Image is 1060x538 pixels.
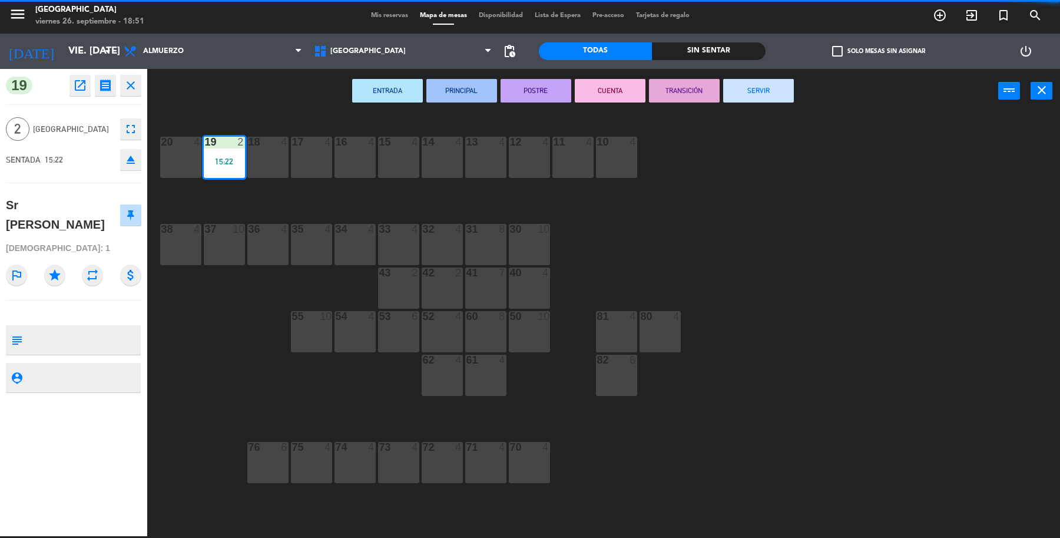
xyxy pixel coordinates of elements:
[379,268,380,278] div: 43
[542,268,549,278] div: 4
[194,224,201,235] div: 4
[82,265,103,286] i: repeat
[1031,82,1052,100] button: close
[330,47,406,55] span: [GEOGRAPHIC_DATA]
[161,137,162,147] div: 20
[723,79,794,103] button: SERVIR
[1035,83,1049,97] i: close
[292,224,293,235] div: 35
[368,137,375,147] div: 4
[630,311,637,322] div: 4
[324,442,332,453] div: 4
[379,137,380,147] div: 15
[466,311,467,322] div: 60
[529,12,587,19] span: Lista de Espera
[124,78,138,93] i: close
[379,224,380,235] div: 33
[44,265,65,286] i: star
[292,311,293,322] div: 55
[35,16,144,28] div: viernes 26. septiembre - 18:51
[455,442,462,453] div: 4
[502,44,516,58] span: pending_actions
[368,224,375,235] div: 4
[6,155,41,164] span: SENTADA
[510,224,511,235] div: 30
[379,442,380,453] div: 73
[101,44,115,58] i: arrow_drop_down
[499,311,506,322] div: 8
[204,157,245,166] div: 15:22
[233,224,244,235] div: 10
[6,238,141,259] div: [DEMOGRAPHIC_DATA]: 1
[542,137,549,147] div: 4
[237,137,244,147] div: 2
[630,355,637,365] div: 6
[455,355,462,365] div: 4
[499,224,506,235] div: 8
[98,78,112,93] i: receipt
[652,42,765,60] div: Sin sentar
[6,265,27,286] i: outlined_flag
[324,137,332,147] div: 4
[597,137,598,147] div: 10
[587,12,630,19] span: Pre-acceso
[324,224,332,235] div: 4
[426,79,497,103] button: PRINCIPAL
[499,355,506,365] div: 4
[368,311,375,322] div: 4
[538,311,549,322] div: 10
[1028,8,1042,22] i: search
[499,137,506,147] div: 4
[35,4,144,16] div: [GEOGRAPHIC_DATA]
[538,224,549,235] div: 10
[597,355,598,365] div: 82
[120,75,141,96] button: close
[205,137,206,147] div: 19
[673,311,680,322] div: 4
[412,137,419,147] div: 4
[45,155,63,164] span: 15:22
[832,46,925,57] label: Solo mesas sin asignar
[194,137,201,147] div: 4
[120,118,141,140] button: fullscreen
[597,311,598,322] div: 81
[455,268,462,278] div: 2
[205,224,206,235] div: 37
[473,12,529,19] span: Disponibilidad
[6,77,32,94] span: 19
[649,79,720,103] button: TRANSICIÓN
[9,5,26,23] i: menu
[499,442,506,453] div: 4
[9,5,26,27] button: menu
[412,224,419,235] div: 4
[965,8,979,22] i: exit_to_app
[510,311,511,322] div: 50
[95,75,116,96] button: receipt
[933,8,947,22] i: add_circle_outline
[466,224,467,235] div: 31
[501,79,571,103] button: POSTRE
[69,75,91,96] button: open_in_new
[412,268,419,278] div: 2
[630,12,695,19] span: Tarjetas de regalo
[586,137,593,147] div: 4
[365,12,414,19] span: Mis reservas
[455,224,462,235] div: 4
[124,122,138,136] i: fullscreen
[539,42,652,60] div: Todas
[466,355,467,365] div: 61
[143,47,184,55] span: Almuerzo
[466,442,467,453] div: 71
[510,137,511,147] div: 12
[120,265,141,286] i: attach_money
[161,224,162,235] div: 38
[996,8,1011,22] i: turned_in_not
